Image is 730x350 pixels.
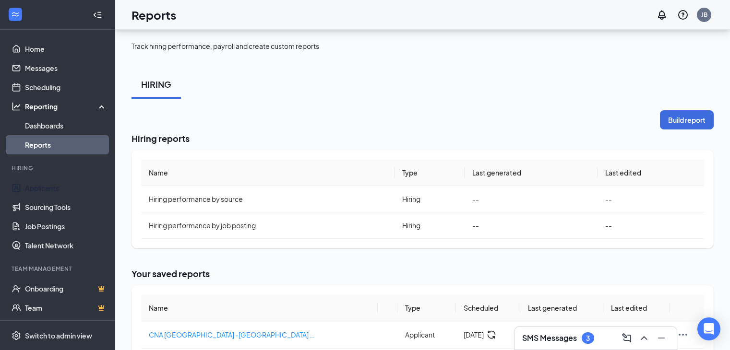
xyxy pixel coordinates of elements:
div: JB [701,11,707,19]
div: Switch to admin view [25,331,92,340]
button: Build report [660,110,714,129]
span: [DATE] [464,330,484,339]
svg: Collapse [93,10,102,20]
th: Last generated [465,160,598,186]
td: -- [465,186,598,212]
div: Open Intercom Messenger [697,317,720,340]
a: Applicants [25,178,107,198]
h3: SMS Messages [522,333,577,343]
a: Talent Network [25,236,107,255]
h1: Reports [132,7,176,23]
a: TeamCrown [25,298,107,317]
td: [DATE] [520,321,603,349]
svg: Analysis [12,102,21,111]
a: OnboardingCrown [25,279,107,298]
a: Reports [25,135,107,154]
div: Hiring [12,164,105,172]
a: DocumentsCrown [25,317,107,337]
td: Hiring [395,212,464,239]
a: Dashboards [25,116,107,135]
td: -- [598,212,704,239]
a: Messages [25,58,107,78]
h2: Hiring reports [132,132,714,144]
th: Last generated [520,295,603,321]
div: Team Management [12,265,105,273]
th: Last edited [603,295,670,321]
svg: Minimize [656,332,667,344]
span: Hiring performance by source [149,195,243,203]
svg: ComposeMessage [621,332,633,344]
svg: Sync [487,330,496,339]
td: -- [465,212,598,239]
div: Reporting [25,102,108,111]
th: Scheduled [456,295,520,321]
a: Job Postings [25,217,107,236]
svg: WorkstreamLogo [11,10,20,19]
svg: Settings [12,331,21,340]
button: ChevronUp [636,330,652,346]
th: Type [395,160,464,186]
a: Scheduling [25,78,107,97]
a: CNA [GEOGRAPHIC_DATA] -[GEOGRAPHIC_DATA] Sponsored 9/1-9/8 [149,329,317,340]
button: ComposeMessage [619,330,634,346]
span: CNA Apple Valley -Indeed Sponsored 9/1-9/8 [149,330,371,339]
div: 3 [586,334,590,342]
button: Minimize [654,330,669,346]
th: Name [141,295,378,321]
svg: ChevronUp [638,332,650,344]
th: Last edited [598,160,704,186]
svg: Ellipses [677,329,689,340]
a: Sourcing Tools [25,198,107,217]
div: HIRING [141,78,171,90]
td: Hiring [395,186,464,212]
svg: QuestionInfo [677,9,689,21]
th: Type [397,295,455,321]
div: Track hiring performance, payroll and create custom reports [132,41,319,51]
th: Name [141,160,395,186]
a: Home [25,39,107,58]
td: Applicant [397,321,455,349]
td: -- [598,186,704,212]
span: Hiring performance by job posting [149,221,256,230]
h2: Your saved reports [132,268,714,280]
svg: Notifications [656,9,668,21]
td: [DATE] [603,321,670,349]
